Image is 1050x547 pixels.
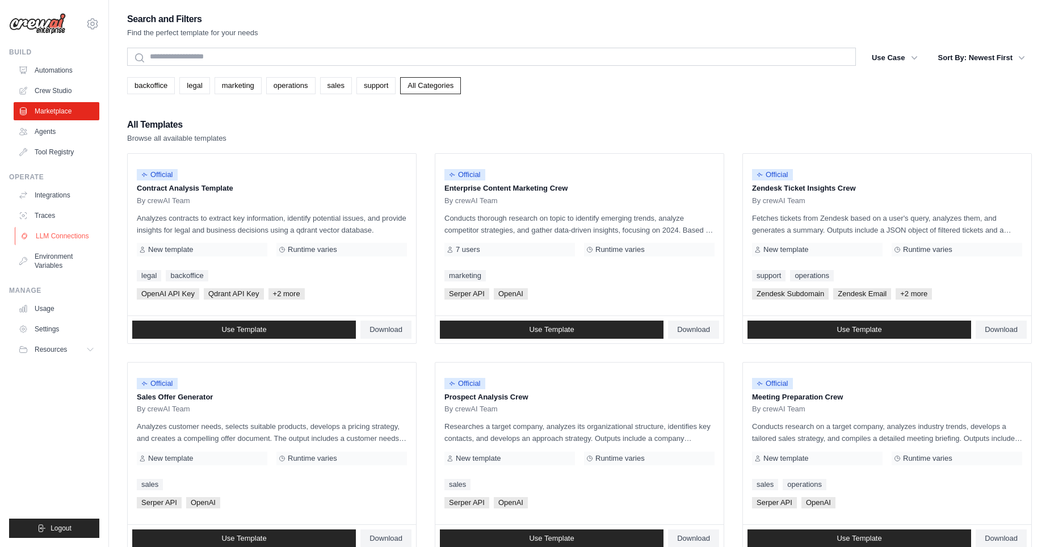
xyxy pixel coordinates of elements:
span: By crewAI Team [444,196,498,205]
p: Zendesk Ticket Insights Crew [752,183,1022,194]
span: Official [137,378,178,389]
a: backoffice [166,270,208,281]
h2: All Templates [127,117,226,133]
span: Runtime varies [595,245,645,254]
span: Zendesk Email [833,288,891,300]
a: Traces [14,207,99,225]
a: sales [752,479,778,490]
span: Official [444,378,485,389]
p: Prospect Analysis Crew [444,392,715,403]
a: Environment Variables [14,247,99,275]
button: Sort By: Newest First [931,48,1032,68]
span: Qdrant API Key [204,288,264,300]
span: By crewAI Team [137,405,190,414]
a: legal [137,270,161,281]
a: sales [320,77,352,94]
span: New template [148,245,193,254]
a: Tool Registry [14,143,99,161]
span: By crewAI Team [137,196,190,205]
span: +2 more [268,288,305,300]
a: Integrations [14,186,99,204]
a: operations [783,479,826,490]
p: Conducts thorough research on topic to identify emerging trends, analyze competitor strategies, a... [444,212,715,236]
a: Use Template [132,321,356,339]
span: Official [137,169,178,180]
span: Download [369,325,402,334]
a: support [752,270,786,281]
span: Zendesk Subdomain [752,288,829,300]
a: Agents [14,123,99,141]
span: Runtime varies [903,245,952,254]
p: Enterprise Content Marketing Crew [444,183,715,194]
p: Sales Offer Generator [137,392,407,403]
span: Official [752,169,793,180]
a: LLM Connections [15,227,100,245]
a: Settings [14,320,99,338]
span: Use Template [221,534,266,543]
span: Download [985,534,1018,543]
span: By crewAI Team [752,405,805,414]
p: Fetches tickets from Zendesk based on a user's query, analyzes them, and generates a summary. Out... [752,212,1022,236]
a: legal [179,77,209,94]
span: New template [763,245,808,254]
div: Operate [9,172,99,182]
span: New template [456,454,501,463]
p: Analyzes customer needs, selects suitable products, develops a pricing strategy, and creates a co... [137,420,407,444]
p: Browse all available templates [127,133,226,144]
span: By crewAI Team [752,196,805,205]
span: OpenAI [494,288,528,300]
h2: Search and Filters [127,11,258,27]
div: Manage [9,286,99,295]
a: operations [790,270,834,281]
button: Use Case [865,48,925,68]
span: OpenAI [494,497,528,508]
a: support [356,77,396,94]
a: All Categories [400,77,461,94]
a: Download [976,321,1027,339]
span: Official [444,169,485,180]
a: sales [137,479,163,490]
span: Download [677,534,710,543]
span: 7 users [456,245,480,254]
span: Runtime varies [595,454,645,463]
a: Marketplace [14,102,99,120]
a: Usage [14,300,99,318]
span: New template [763,454,808,463]
span: Serper API [444,288,489,300]
span: Use Template [837,325,881,334]
p: Find the perfect template for your needs [127,27,258,39]
img: Logo [9,13,66,35]
a: sales [444,479,471,490]
span: +2 more [896,288,932,300]
button: Resources [14,340,99,359]
a: backoffice [127,77,175,94]
span: OpenAI [186,497,220,508]
span: Logout [51,524,72,533]
button: Logout [9,519,99,538]
a: marketing [215,77,262,94]
span: By crewAI Team [444,405,498,414]
a: Use Template [440,321,663,339]
span: Use Template [837,534,881,543]
span: Use Template [529,534,574,543]
span: Use Template [221,325,266,334]
span: Runtime varies [903,454,952,463]
div: Build [9,48,99,57]
span: Serper API [137,497,182,508]
span: Use Template [529,325,574,334]
a: marketing [444,270,486,281]
span: Official [752,378,793,389]
a: Use Template [747,321,971,339]
p: Meeting Preparation Crew [752,392,1022,403]
a: Download [668,321,719,339]
a: Download [360,321,411,339]
span: New template [148,454,193,463]
span: Download [985,325,1018,334]
span: Download [369,534,402,543]
p: Researches a target company, analyzes its organizational structure, identifies key contacts, and ... [444,420,715,444]
span: Download [677,325,710,334]
p: Analyzes contracts to extract key information, identify potential issues, and provide insights fo... [137,212,407,236]
span: Serper API [444,497,489,508]
span: OpenAI [801,497,835,508]
p: Conducts research on a target company, analyzes industry trends, develops a tailored sales strate... [752,420,1022,444]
